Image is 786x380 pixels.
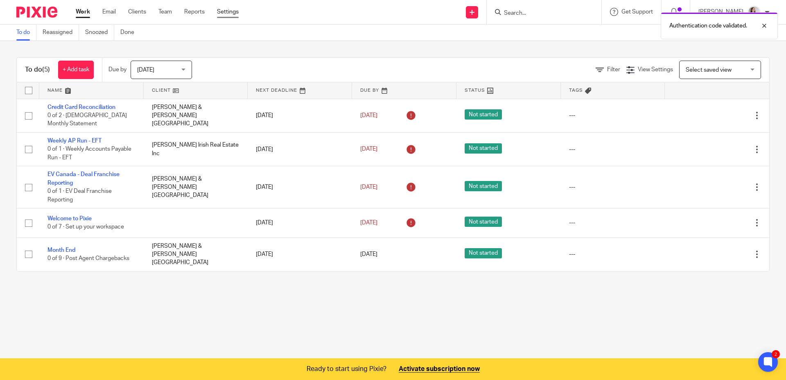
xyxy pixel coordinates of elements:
[360,251,377,257] span: [DATE]
[47,256,129,261] span: 0 of 9 · Post Agent Chargebacks
[47,224,124,230] span: 0 of 7 · Set up your workspace
[42,66,50,73] span: (5)
[607,67,620,72] span: Filter
[47,147,131,161] span: 0 of 1 · Weekly Accounts Payable Run - EFT
[76,8,90,16] a: Work
[465,143,502,154] span: Not started
[569,183,657,191] div: ---
[158,8,172,16] a: Team
[47,188,112,203] span: 0 of 1 · EV Deal Franchise Reporting
[47,247,75,253] a: Month End
[686,67,732,73] span: Select saved view
[85,25,114,41] a: Snoozed
[569,219,657,227] div: ---
[144,132,248,166] td: [PERSON_NAME] Irish Real Estate Inc
[360,184,377,190] span: [DATE]
[47,172,120,185] a: EV Canada - Deal Franchise Reporting
[569,88,583,93] span: Tags
[248,208,352,237] td: [DATE]
[465,181,502,191] span: Not started
[47,104,115,110] a: Credit Card Reconciliation
[360,113,377,118] span: [DATE]
[108,66,126,74] p: Due by
[47,113,127,127] span: 0 of 2 · [DEMOGRAPHIC_DATA] Monthly Statement
[47,216,92,222] a: Welcome to Pixie
[669,22,747,30] p: Authentication code validated.
[144,99,248,132] td: [PERSON_NAME] & [PERSON_NAME] [GEOGRAPHIC_DATA]
[120,25,140,41] a: Done
[465,248,502,258] span: Not started
[248,132,352,166] td: [DATE]
[16,25,36,41] a: To do
[144,166,248,208] td: [PERSON_NAME] & [PERSON_NAME] [GEOGRAPHIC_DATA]
[748,6,761,19] img: DB342964-06B7-45DF-89DF-C47B4FDC6D2D_1_105_c.jpeg
[184,8,205,16] a: Reports
[248,166,352,208] td: [DATE]
[102,8,116,16] a: Email
[248,237,352,271] td: [DATE]
[465,109,502,120] span: Not started
[25,66,50,74] h1: To do
[217,8,239,16] a: Settings
[128,8,146,16] a: Clients
[569,111,657,120] div: ---
[638,67,673,72] span: View Settings
[248,99,352,132] td: [DATE]
[772,350,780,358] div: 2
[569,250,657,258] div: ---
[43,25,79,41] a: Reassigned
[137,67,154,73] span: [DATE]
[360,220,377,226] span: [DATE]
[16,7,57,18] img: Pixie
[569,145,657,154] div: ---
[47,138,102,144] a: Weekly AP Run - EFT
[360,147,377,152] span: [DATE]
[465,217,502,227] span: Not started
[58,61,94,79] a: + Add task
[144,237,248,271] td: [PERSON_NAME] & [PERSON_NAME] [GEOGRAPHIC_DATA]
